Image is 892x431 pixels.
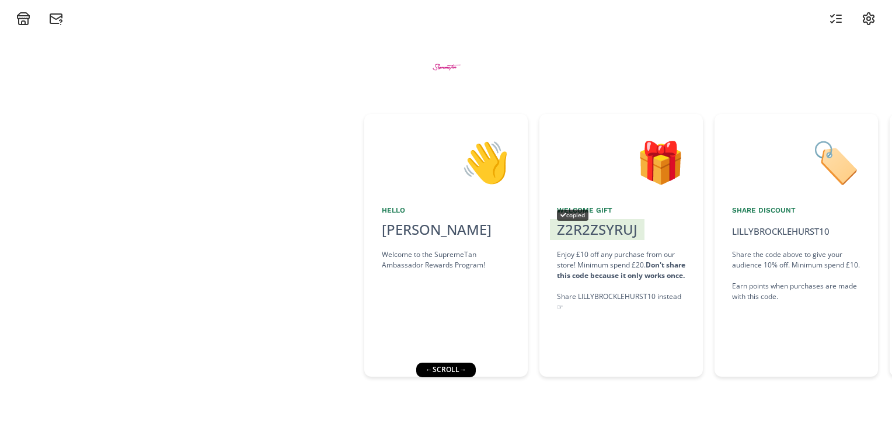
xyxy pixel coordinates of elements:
div: 🏷️ [732,131,860,191]
div: Z2R2ZSYRUJ [550,219,644,240]
div: LILLYBROCKLEHURST10 [732,225,830,238]
div: [PERSON_NAME] [382,219,510,240]
img: BtZWWMaMEGZe [424,45,468,89]
div: Hello [382,205,510,215]
strong: Don't share this code because it only works once. [557,260,685,280]
div: Welcome to the SupremeTan Ambassador Rewards Program! [382,249,510,270]
div: 👋 [382,131,510,191]
div: Enjoy £10 off any purchase from our store! Minimum spend £20. Share LILLYBROCKLEHURST10 instead ☞ [557,249,685,312]
div: 🎁 [557,131,685,191]
div: ← scroll → [416,363,476,377]
div: Share Discount [732,205,860,215]
div: Share the code above to give your audience 10% off. Minimum spend £10. Earn points when purchases... [732,249,860,302]
div: Welcome Gift [557,205,685,215]
div: copied [557,210,588,221]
